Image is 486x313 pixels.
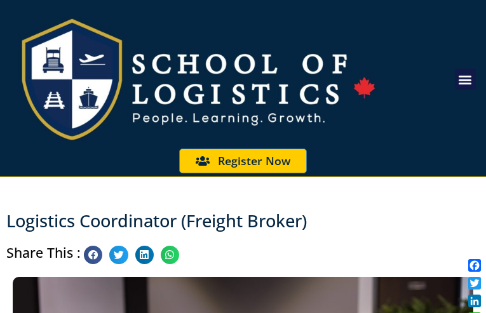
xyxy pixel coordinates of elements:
a: Register Now [179,149,307,174]
a: LinkedIn [466,292,483,310]
div: Share on facebook [84,246,102,264]
a: Facebook [466,256,483,274]
div: Share on whatsapp [161,246,179,264]
span: Register Now [218,156,290,167]
h2: Logistics Coordinator (Freight Broker) [6,209,480,233]
div: Share on twitter [109,246,128,264]
h6: Share This : [6,246,81,259]
div: Menu Toggle [455,69,476,90]
div: Share on linkedin [135,246,154,264]
a: Twitter [466,274,483,292]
